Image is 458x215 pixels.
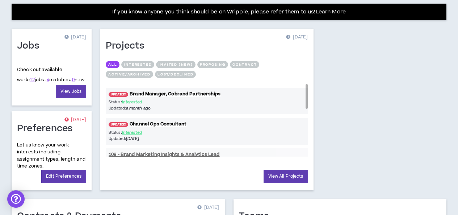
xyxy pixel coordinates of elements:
[264,170,308,183] a: View All Projects
[109,129,207,136] p: Status:
[64,34,86,41] p: [DATE]
[106,71,153,78] button: Active/Archived
[156,61,195,68] button: Invited (new)
[155,71,196,78] button: Lost/Declined
[7,190,25,208] div: Open Intercom Messenger
[72,77,75,83] a: 0
[30,77,35,83] a: 12
[109,136,207,142] p: Updated:
[122,99,142,105] span: Interested
[109,92,128,97] span: UPDATED!
[109,122,128,127] span: UPDATED!
[106,61,119,68] button: All
[56,85,86,98] a: View Jobs
[72,77,84,83] span: new
[197,61,228,68] button: Proposing
[106,121,308,128] a: UPDATED!Channel Ops Consultant
[64,116,86,124] p: [DATE]
[30,77,46,83] span: jobs.
[106,40,150,52] h1: Projects
[121,61,154,68] button: Interested
[126,136,139,141] i: [DATE]
[122,130,142,135] span: Interested
[112,8,346,16] p: If you know anyone you think should be on Wripple, please refer them to us!
[126,106,151,111] i: a month ago
[17,40,45,52] h1: Jobs
[316,8,346,16] a: Learn More
[197,204,219,211] p: [DATE]
[17,142,86,170] p: Let us know your work interests including assignment types, length and time zones.
[109,99,207,105] p: Status:
[47,77,49,83] a: 4
[17,66,84,83] p: Check out available work:
[109,105,207,111] p: Updated:
[106,91,308,98] a: UPDATED!Brand Manager, Cobrand Partnerships
[41,170,86,183] a: Edit Preferences
[17,123,78,135] h1: Preferences
[47,77,71,83] span: matches.
[230,61,259,68] button: Contract
[286,34,308,41] p: [DATE]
